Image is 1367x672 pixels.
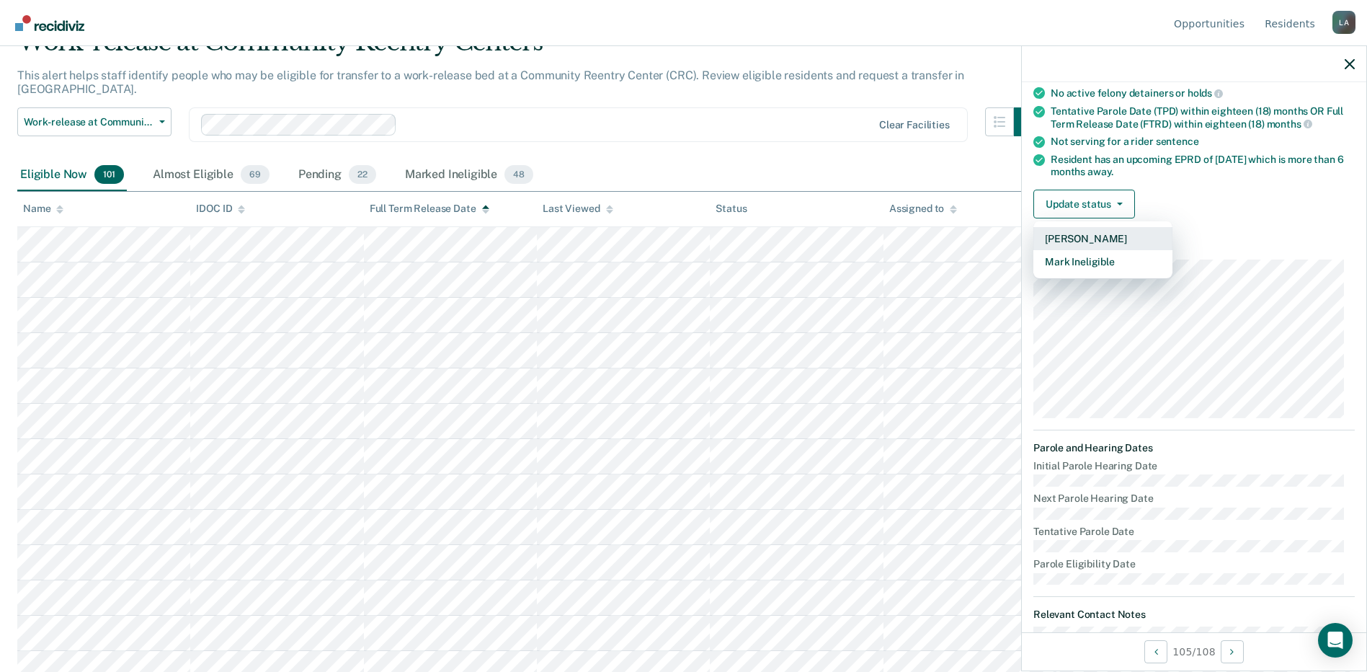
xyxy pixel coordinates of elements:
[1033,190,1135,218] button: Update status
[1033,460,1355,472] dt: Initial Parole Hearing Date
[889,203,957,215] div: Assigned to
[1144,640,1167,663] button: Previous Opportunity
[1051,136,1355,148] div: Not serving for a rider
[1033,242,1355,254] dt: Incarceration
[349,165,376,184] span: 22
[1188,87,1223,99] span: holds
[543,203,613,215] div: Last Viewed
[1033,558,1355,570] dt: Parole Eligibility Date
[504,165,533,184] span: 48
[24,116,153,128] span: Work-release at Community Reentry Centers
[23,203,63,215] div: Name
[1033,609,1355,621] dt: Relevant Contact Notes
[17,68,964,96] p: This alert helps staff identify people who may be eligible for transfer to a work-release bed at ...
[1033,526,1355,538] dt: Tentative Parole Date
[1051,87,1355,100] div: No active felony detainers or
[1156,136,1199,147] span: sentence
[1087,166,1113,177] span: away.
[1332,11,1355,34] div: L A
[150,159,272,191] div: Almost Eligible
[94,165,124,184] span: 101
[1051,154,1355,178] div: Resident has an upcoming EPRD of [DATE] which is more than 6 months
[1318,623,1353,658] div: Open Intercom Messenger
[716,203,747,215] div: Status
[1221,640,1244,663] button: Next Opportunity
[295,159,379,191] div: Pending
[196,203,245,215] div: IDOC ID
[1267,118,1312,130] span: months
[1022,632,1366,671] div: 105 / 108
[1033,227,1172,250] button: [PERSON_NAME]
[1332,11,1355,34] button: Profile dropdown button
[15,15,84,31] img: Recidiviz
[1033,221,1172,279] div: Dropdown Menu
[402,159,536,191] div: Marked Ineligible
[17,159,127,191] div: Eligible Now
[1033,442,1355,454] dt: Parole and Hearing Dates
[241,165,270,184] span: 69
[1033,250,1172,273] button: Mark Ineligible
[370,203,489,215] div: Full Term Release Date
[1033,492,1355,505] dt: Next Parole Hearing Date
[17,27,1043,68] div: Work-release at Community Reentry Centers
[879,119,950,131] div: Clear facilities
[1051,105,1355,130] div: Tentative Parole Date (TPD) within eighteen (18) months OR Full Term Release Date (FTRD) within e...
